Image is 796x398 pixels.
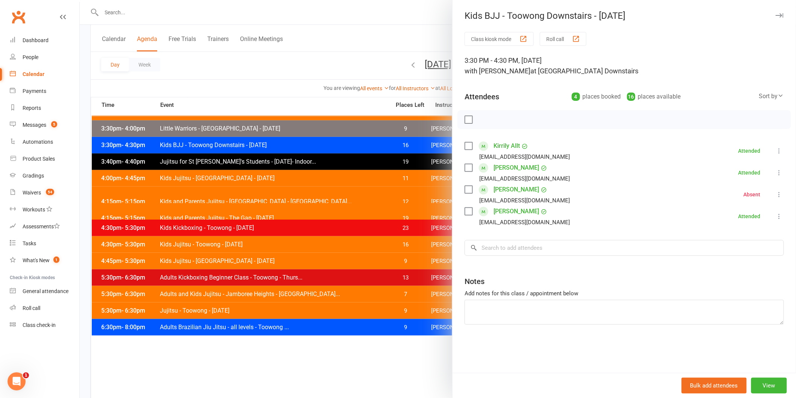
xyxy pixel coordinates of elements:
[10,49,79,66] a: People
[23,207,45,213] div: Workouts
[9,8,28,26] a: Clubworx
[627,93,635,101] div: 16
[465,91,499,102] div: Attendees
[23,156,55,162] div: Product Sales
[10,117,79,134] a: Messages 5
[10,201,79,218] a: Workouts
[23,223,60,229] div: Assessments
[10,283,79,300] a: General attendance kiosk mode
[23,173,44,179] div: Gradings
[53,257,59,263] span: 1
[494,184,539,196] a: [PERSON_NAME]
[23,54,38,60] div: People
[23,139,53,145] div: Automations
[453,11,796,21] div: Kids BJJ - Toowong Downstairs - [DATE]
[751,378,787,393] button: View
[494,162,539,174] a: [PERSON_NAME]
[10,317,79,334] a: Class kiosk mode
[479,217,570,227] div: [EMAIL_ADDRESS][DOMAIN_NAME]
[627,91,681,102] div: places available
[682,378,747,393] button: Bulk add attendees
[10,235,79,252] a: Tasks
[744,192,761,197] div: Absent
[10,32,79,49] a: Dashboard
[10,300,79,317] a: Roll call
[10,150,79,167] a: Product Sales
[10,100,79,117] a: Reports
[23,71,44,77] div: Calendar
[465,276,485,287] div: Notes
[738,214,761,219] div: Attended
[10,66,79,83] a: Calendar
[465,32,534,46] button: Class kiosk mode
[738,170,761,175] div: Attended
[23,372,29,378] span: 1
[23,240,36,246] div: Tasks
[23,288,68,294] div: General attendance
[572,93,580,101] div: 4
[572,91,621,102] div: places booked
[10,184,79,201] a: Waivers 54
[738,148,761,153] div: Attended
[10,83,79,100] a: Payments
[479,152,570,162] div: [EMAIL_ADDRESS][DOMAIN_NAME]
[540,32,586,46] button: Roll call
[46,189,54,195] span: 54
[23,122,46,128] div: Messages
[530,67,638,75] span: at [GEOGRAPHIC_DATA] Downstairs
[23,37,49,43] div: Dashboard
[494,205,539,217] a: [PERSON_NAME]
[10,134,79,150] a: Automations
[8,372,26,390] iframe: Intercom live chat
[465,240,784,256] input: Search to add attendees
[759,91,784,101] div: Sort by
[23,88,46,94] div: Payments
[465,289,784,298] div: Add notes for this class / appointment below
[465,67,530,75] span: with [PERSON_NAME]
[10,218,79,235] a: Assessments
[23,322,56,328] div: Class check-in
[479,196,570,205] div: [EMAIL_ADDRESS][DOMAIN_NAME]
[23,190,41,196] div: Waivers
[465,55,784,76] div: 3:30 PM - 4:30 PM, [DATE]
[51,121,57,128] span: 5
[10,252,79,269] a: What's New1
[23,305,40,311] div: Roll call
[23,257,50,263] div: What's New
[494,140,520,152] a: Kirrily Allt
[23,105,41,111] div: Reports
[10,167,79,184] a: Gradings
[479,174,570,184] div: [EMAIL_ADDRESS][DOMAIN_NAME]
